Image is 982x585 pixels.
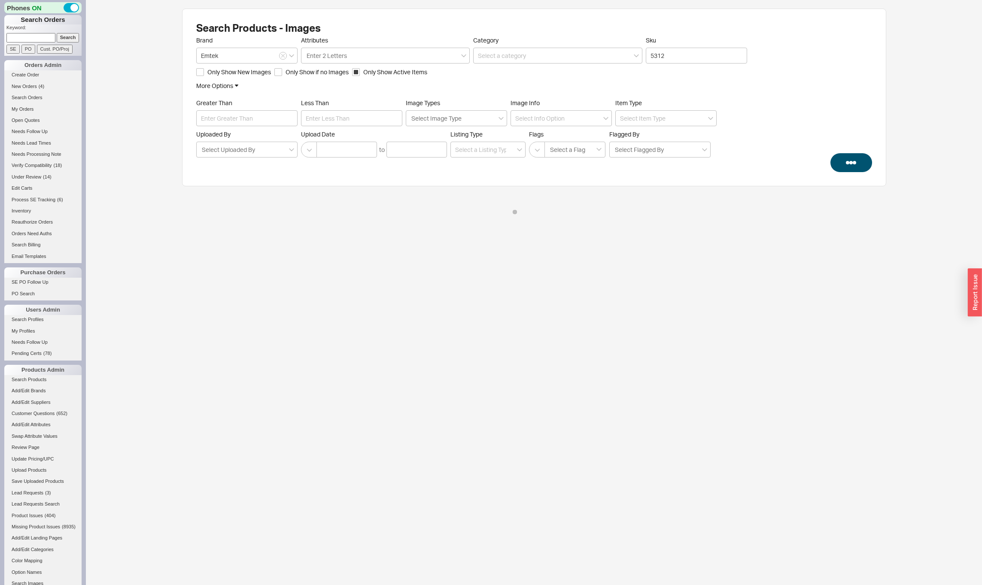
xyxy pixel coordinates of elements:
[54,163,62,168] span: ( 18 )
[6,45,20,54] input: SE
[12,84,37,89] span: New Orders
[4,375,82,384] a: Search Products
[615,110,717,126] input: Select Item Type
[301,130,447,138] span: Upload Date
[614,145,666,155] input: Flagged By
[473,48,642,64] input: Select a category
[6,24,82,33] p: Keyword:
[473,36,499,44] span: Category
[4,150,82,159] a: Needs Processing Note
[4,455,82,464] a: Update Pricing/UPC
[4,206,82,215] a: Inventory
[301,99,402,107] span: Less Than
[4,195,82,204] a: Process SE Tracking(6)
[21,45,35,54] input: PO
[4,105,82,114] a: My Orders
[4,289,82,298] a: PO Search
[615,99,642,106] span: Item Type
[511,99,540,106] span: Image Info
[4,545,82,554] a: Add/Edit Categories
[196,36,213,44] span: Brand
[4,184,82,193] a: Edit Carts
[4,127,82,136] a: Needs Follow Up
[4,70,82,79] a: Create Order
[306,51,349,61] input: Attributes
[352,68,360,76] input: Only Show Active Items
[4,556,82,565] a: Color Mapping
[12,129,48,134] span: Needs Follow Up
[45,490,51,495] span: ( 3 )
[4,305,82,315] div: Users Admin
[511,110,612,126] input: Select Info Option
[43,174,52,179] span: ( 14 )
[4,240,82,249] a: Search Billing
[196,99,298,107] span: Greater Than
[603,117,608,120] svg: open menu
[4,466,82,475] a: Upload Products
[286,68,349,76] span: Only Show if no Images
[12,174,41,179] span: Under Review
[4,93,82,102] a: Search Orders
[12,163,52,168] span: Verify Compatibility
[4,409,82,418] a: Customer Questions(652)
[4,386,82,395] a: Add/Edit Brands
[450,142,526,158] input: Select a Listing Type
[529,130,606,138] span: Flags
[4,500,82,509] a: Lead Requests Search
[4,349,82,358] a: Pending Certs(78)
[201,145,257,155] input: Uploaded By
[4,533,82,543] a: Add/Edit Landing Pages
[12,351,42,356] span: Pending Certs
[4,229,82,238] a: Orders Need Auths
[363,68,427,76] span: Only Show Active Items
[12,524,60,529] span: Missing Product Issues
[37,45,73,54] input: Cust. PO/Proj
[4,522,82,531] a: Missing Product Issues(8935)
[39,84,44,89] span: ( 4 )
[12,152,61,157] span: Needs Processing Note
[4,267,82,278] div: Purchase Orders
[12,490,43,495] span: Lead Requests
[196,110,298,126] input: Greater Than
[517,148,522,152] svg: open menu
[379,145,385,154] div: to
[207,68,271,76] span: Only Show New Images
[4,218,82,227] a: Reauthorize Orders
[12,197,55,202] span: Process SE Tracking
[4,327,82,336] a: My Profiles
[4,568,82,577] a: Option Names
[4,488,82,497] a: Lead Requests(3)
[43,351,52,356] span: ( 78 )
[450,130,483,138] span: Listing Type
[634,54,639,58] svg: open menu
[4,82,82,91] a: New Orders(4)
[12,339,48,345] span: Needs Follow Up
[4,511,82,520] a: Product Issues(404)
[196,68,204,76] input: Only Show New Images
[4,365,82,375] div: Products Admin
[274,68,282,76] input: Only Show if no Images
[4,173,82,182] a: Under Review(14)
[4,315,82,324] a: Search Profiles
[4,2,82,13] div: Phones
[4,60,82,70] div: Orders Admin
[708,117,713,120] svg: open menu
[4,338,82,347] a: Needs Follow Up
[549,145,587,155] input: Select a Flag
[57,33,79,42] input: Search
[4,139,82,148] a: Needs Lead Times
[4,432,82,441] a: Swap Attribute Values
[32,3,42,12] span: ON
[12,513,43,518] span: Product Issues
[45,513,56,518] span: ( 404 )
[301,110,402,126] input: Less Than
[646,36,747,44] span: Sku
[62,524,76,529] span: ( 8935 )
[4,252,82,261] a: Email Templates
[609,130,639,138] span: Flagged By
[4,398,82,407] a: Add/Edit Suppliers
[196,82,872,90] div: More Options
[196,48,298,64] input: Select a Brand
[4,161,82,170] a: Verify Compatibility(18)
[406,99,440,106] span: Image Types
